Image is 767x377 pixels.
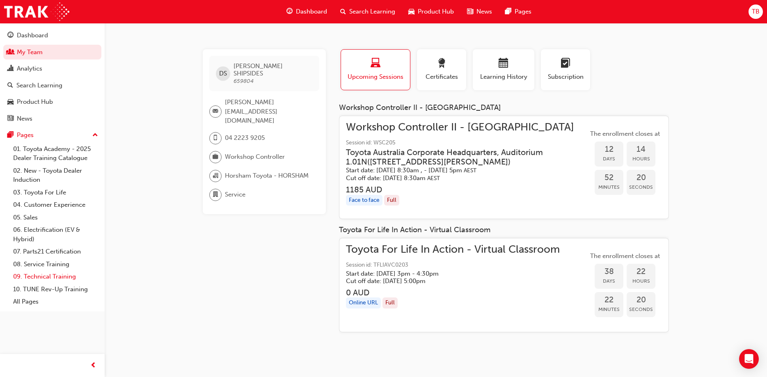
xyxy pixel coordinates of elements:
div: News [17,114,32,123]
span: Dashboard [296,7,327,16]
a: 06. Electrification (EV & Hybrid) [10,224,101,245]
span: chart-icon [7,65,14,73]
span: award-icon [437,58,446,69]
span: Product Hub [418,7,454,16]
h5: Start date: [DATE] 8:30am , - [DATE] 5pm [346,167,575,174]
div: Face to face [346,195,382,206]
a: 08. Service Training [10,258,101,271]
a: guage-iconDashboard [280,3,334,20]
span: search-icon [340,7,346,17]
span: email-icon [213,106,218,117]
span: 14 [627,145,655,154]
a: search-iconSearch Learning [334,3,402,20]
span: Seconds [627,305,655,314]
h5: Cut off date: [DATE] 5:00pm [346,277,547,285]
a: Analytics [3,61,101,76]
span: organisation-icon [213,171,218,181]
span: TB [752,7,760,16]
span: guage-icon [286,7,293,17]
div: Workshop Controller II - [GEOGRAPHIC_DATA] [339,103,669,112]
span: Search Learning [349,7,395,16]
div: Full [382,297,398,308]
h5: Start date: [DATE] 3pm - 4:30pm [346,270,547,277]
span: 22 [627,267,655,276]
button: TB [749,5,763,19]
div: Online URL [346,297,381,308]
span: briefcase-icon [213,152,218,162]
span: News [476,7,492,16]
span: 22 [595,295,623,305]
span: Subscription [547,72,584,82]
span: Seconds [627,183,655,192]
div: Full [384,195,399,206]
div: Search Learning [16,81,62,90]
span: Service [225,190,245,199]
button: Certificates [417,49,466,90]
button: Learning History [473,49,534,90]
a: News [3,111,101,126]
span: Days [595,154,623,164]
div: Product Hub [17,97,53,107]
span: Toyota For Life In Action - Virtual Classroom [346,245,560,254]
span: calendar-icon [499,58,508,69]
button: Subscription [541,49,590,90]
button: Upcoming Sessions [341,49,410,90]
span: laptop-icon [371,58,380,69]
span: Learning History [479,72,528,82]
div: Dashboard [17,31,48,40]
button: Pages [3,128,101,143]
span: people-icon [7,49,14,56]
span: pages-icon [7,132,14,139]
div: Open Intercom Messenger [739,349,759,369]
span: [PERSON_NAME][EMAIL_ADDRESS][DOMAIN_NAME] [225,98,313,126]
span: Workshop Controller [225,152,285,162]
a: Toyota For Life In Action - Virtual ClassroomSession id: TFLIAVC0203Start date: [DATE] 3pm - 4:30... [346,245,662,326]
a: car-iconProduct Hub [402,3,460,20]
span: mobile-icon [213,133,218,144]
a: 02. New - Toyota Dealer Induction [10,165,101,186]
a: 07. Parts21 Certification [10,245,101,258]
a: 09. Technical Training [10,270,101,283]
a: pages-iconPages [499,3,538,20]
div: Analytics [17,64,42,73]
span: Session id: WSC205 [346,138,588,148]
span: news-icon [467,7,473,17]
span: Minutes [595,305,623,314]
a: 05. Sales [10,211,101,224]
span: Horsham Toyota - HORSHAM [225,171,309,181]
span: Minutes [595,183,623,192]
span: learningplan-icon [561,58,570,69]
span: Workshop Controller II - [GEOGRAPHIC_DATA] [346,123,588,132]
span: DS [219,69,227,78]
a: news-iconNews [460,3,499,20]
a: 01. Toyota Academy - 2025 Dealer Training Catalogue [10,143,101,165]
span: The enrollment closes at [588,129,662,139]
span: pages-icon [505,7,511,17]
a: Workshop Controller II - [GEOGRAPHIC_DATA]Session id: WSC205Toyota Australia Corporate Headquarte... [346,123,662,212]
div: Pages [17,130,34,140]
span: Certificates [423,72,460,82]
span: 52 [595,173,623,183]
h3: 0 AUD [346,288,560,297]
h3: 1185 AUD [346,185,588,194]
a: All Pages [10,295,101,308]
span: guage-icon [7,32,14,39]
span: Upcoming Sessions [347,72,404,82]
img: Trak [4,2,69,21]
a: Dashboard [3,28,101,43]
h3: Toyota Australia Corporate Headquarters, Auditorium 1.01N ( [STREET_ADDRESS][PERSON_NAME] ) [346,148,575,167]
a: Product Hub [3,94,101,110]
span: 38 [595,267,623,276]
a: Search Learning [3,78,101,93]
button: DashboardMy TeamAnalyticsSearch LearningProduct HubNews [3,26,101,128]
span: [PERSON_NAME] SHIPSIDES [234,62,313,77]
span: Hours [627,276,655,286]
span: Days [595,276,623,286]
span: Session id: TFLIAVC0203 [346,260,560,270]
span: 04 2223 9205 [225,133,265,143]
span: prev-icon [90,361,96,371]
span: 20 [627,173,655,183]
span: 12 [595,145,623,154]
